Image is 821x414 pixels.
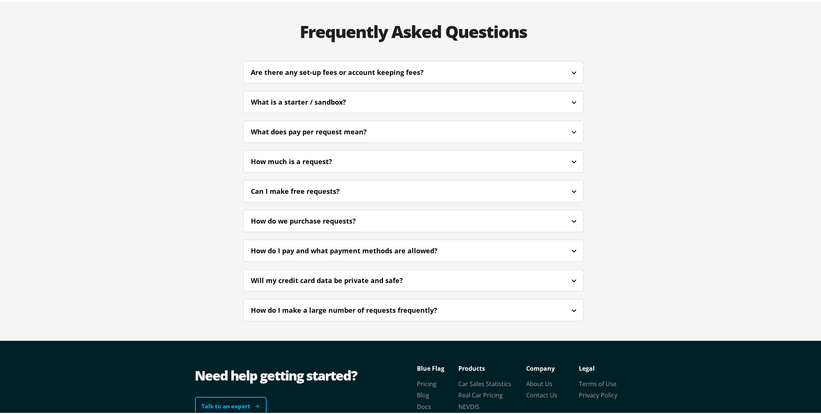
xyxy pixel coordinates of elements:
a: Real Car Pricing [459,390,503,398]
div: What does pay per request mean? [251,125,388,135]
p: Blue Flag [417,361,459,373]
div: Will my credit card data be private and safe? [251,274,424,284]
a: Blog [417,390,430,398]
div: Will my credit card data be private and safe? [244,270,583,288]
a: About Us [526,378,553,387]
div: How do we purchase requests? [244,211,583,228]
p: Company [526,361,579,373]
div: What is a starter / sandbox? [251,96,367,106]
p: Legal [579,361,632,373]
div: How do I make a large number of requests frequently? [244,300,583,318]
p: Products [459,361,526,373]
div: How do I pay and what payment methods are allowed? [244,240,583,258]
a: Docs [417,402,432,410]
div: How do I pay and what payment methods are allowed? [251,244,458,254]
div: What is a starter / sandbox? [244,92,583,110]
div: Need help getting started? [195,365,414,384]
div: Can I make free requests? [251,185,360,195]
a: Car Sales Statistics [459,378,512,387]
div: Are there any set-up fees or account keeping fees? [244,62,583,80]
div: What does pay per request mean? [244,122,583,139]
a: Pricing [417,378,437,387]
div: How much is a request? [244,151,583,169]
div: How do I make a large number of requests frequently? [251,304,458,314]
a: Privacy Policy [579,390,618,398]
div: How much is a request? [251,155,353,165]
div: Can I make free requests? [244,181,583,199]
a: Contact Us [526,390,558,398]
a: NEVDIS [459,402,480,410]
a: Terms of Use [579,378,617,387]
div: How do we purchase requests? [251,215,377,225]
h2: Frequently Asked Questions [236,8,591,52]
div: Are there any set-up fees or account keeping fees? [251,66,444,76]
